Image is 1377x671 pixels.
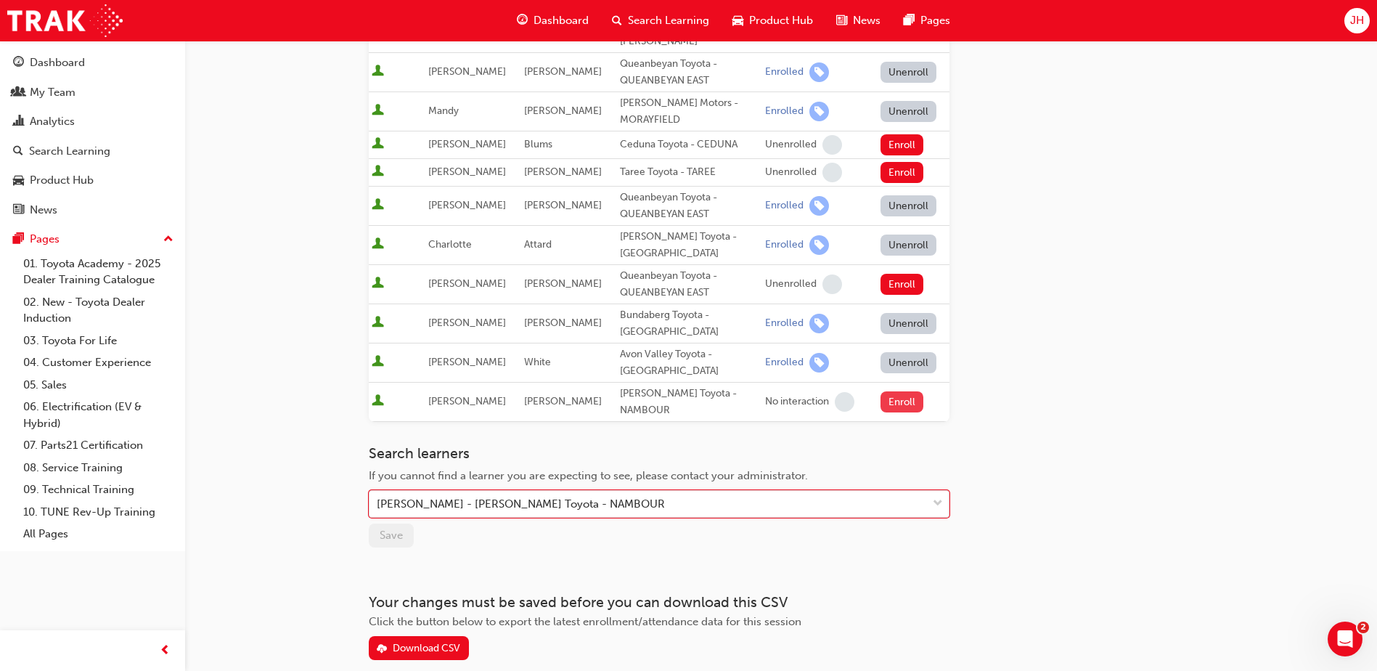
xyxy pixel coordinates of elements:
[6,167,179,194] a: Product Hub
[853,12,880,29] span: News
[765,65,804,79] div: Enrolled
[17,351,179,374] a: 04. Customer Experience
[524,138,552,150] span: Blums
[620,307,759,340] div: Bundaberg Toyota - [GEOGRAPHIC_DATA]
[765,105,804,118] div: Enrolled
[17,330,179,352] a: 03. Toyota For Life
[880,235,937,256] button: Unenroll
[372,355,384,370] span: User is active
[880,101,937,122] button: Unenroll
[880,134,924,155] button: Enroll
[765,166,817,179] div: Unenrolled
[17,253,179,291] a: 01. Toyota Academy - 2025 Dealer Training Catalogue
[822,135,842,155] span: learningRecordVerb_NONE-icon
[428,317,506,329] span: [PERSON_NAME]
[628,12,709,29] span: Search Learning
[517,12,528,30] span: guage-icon
[428,166,506,178] span: [PERSON_NAME]
[880,195,937,216] button: Unenroll
[809,62,829,82] span: learningRecordVerb_ENROLL-icon
[380,529,403,542] span: Save
[428,356,506,368] span: [PERSON_NAME]
[17,523,179,545] a: All Pages
[524,277,602,290] span: [PERSON_NAME]
[372,237,384,252] span: User is active
[428,138,506,150] span: [PERSON_NAME]
[17,434,179,457] a: 07. Parts21 Certification
[524,395,602,407] span: [PERSON_NAME]
[524,166,602,178] span: [PERSON_NAME]
[880,162,924,183] button: Enroll
[765,317,804,330] div: Enrolled
[904,12,915,30] span: pages-icon
[1328,622,1362,656] iframe: Intercom live chat
[836,12,847,30] span: news-icon
[13,204,24,217] span: news-icon
[6,138,179,165] a: Search Learning
[428,65,506,78] span: [PERSON_NAME]
[765,356,804,370] div: Enrolled
[620,346,759,379] div: Avon Valley Toyota - [GEOGRAPHIC_DATA]
[524,356,551,368] span: White
[369,524,414,548] button: Save
[765,238,804,252] div: Enrolled
[372,198,384,213] span: User is active
[620,386,759,418] div: [PERSON_NAME] Toyota - NAMBOUR
[620,137,759,153] div: Ceduna Toyota - CEDUNA
[809,314,829,333] span: learningRecordVerb_ENROLL-icon
[920,12,950,29] span: Pages
[880,391,924,412] button: Enroll
[428,105,459,117] span: Mandy
[524,105,602,117] span: [PERSON_NAME]
[749,12,813,29] span: Product Hub
[6,79,179,106] a: My Team
[30,172,94,189] div: Product Hub
[765,138,817,152] div: Unenrolled
[428,277,506,290] span: [PERSON_NAME]
[6,226,179,253] button: Pages
[13,233,24,246] span: pages-icon
[428,199,506,211] span: [PERSON_NAME]
[612,12,622,30] span: search-icon
[17,374,179,396] a: 05. Sales
[880,352,937,373] button: Unenroll
[6,46,179,226] button: DashboardMy TeamAnalyticsSearch LearningProduct HubNews
[372,277,384,291] span: User is active
[30,113,75,130] div: Analytics
[835,392,854,412] span: learningRecordVerb_NONE-icon
[29,143,110,160] div: Search Learning
[393,642,460,654] div: Download CSV
[721,6,825,36] a: car-iconProduct Hub
[534,12,589,29] span: Dashboard
[880,62,937,83] button: Unenroll
[1350,12,1364,29] span: JH
[372,316,384,330] span: User is active
[372,65,384,79] span: User is active
[505,6,600,36] a: guage-iconDashboard
[372,394,384,409] span: User is active
[7,4,123,37] img: Trak
[809,353,829,373] span: learningRecordVerb_ENROLL-icon
[30,202,57,219] div: News
[372,104,384,118] span: User is active
[30,231,60,248] div: Pages
[600,6,721,36] a: search-iconSearch Learning
[369,445,949,462] h3: Search learners
[809,102,829,121] span: learningRecordVerb_ENROLL-icon
[880,313,937,334] button: Unenroll
[372,137,384,152] span: User is active
[17,501,179,524] a: 10. TUNE Rev-Up Training
[377,643,387,656] span: download-icon
[6,49,179,76] a: Dashboard
[13,86,24,99] span: people-icon
[765,199,804,213] div: Enrolled
[892,6,962,36] a: pages-iconPages
[620,268,759,301] div: Queanbeyan Toyota - QUEANBEYAN EAST
[825,6,892,36] a: news-iconNews
[13,57,24,70] span: guage-icon
[30,54,85,71] div: Dashboard
[732,12,743,30] span: car-icon
[809,196,829,216] span: learningRecordVerb_ENROLL-icon
[620,95,759,128] div: [PERSON_NAME] Motors - MORAYFIELD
